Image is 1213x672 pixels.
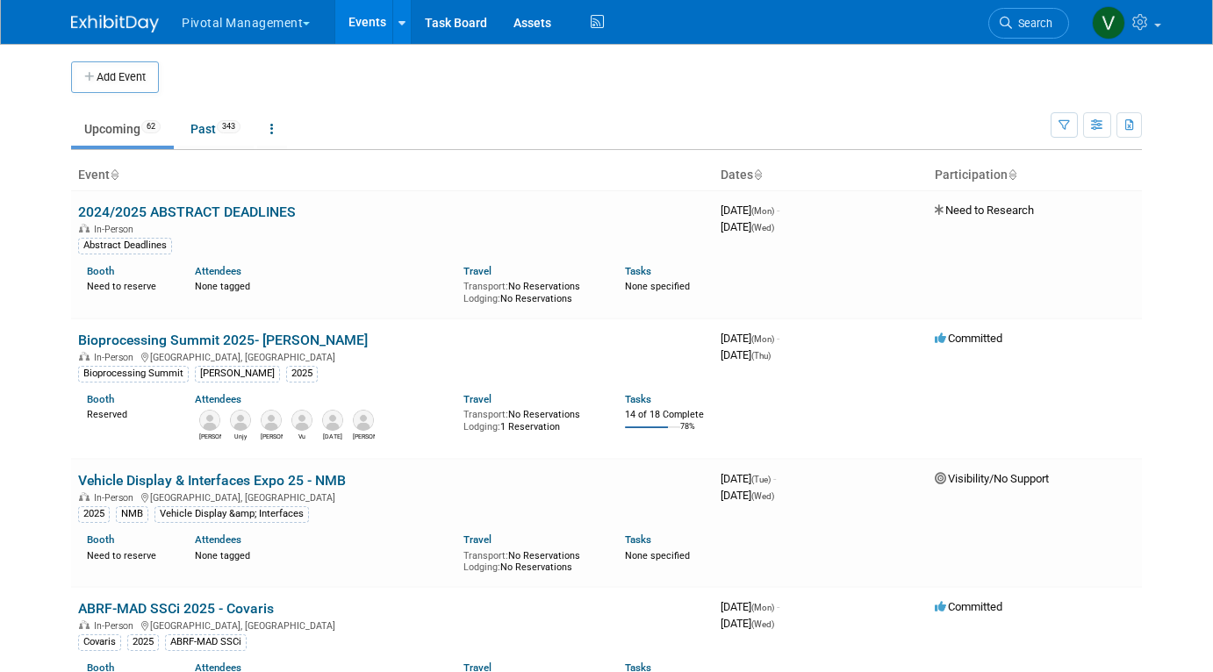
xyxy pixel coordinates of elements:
[79,492,90,501] img: In-Person Event
[721,204,779,217] span: [DATE]
[177,112,254,146] a: Past343
[87,265,114,277] a: Booth
[928,161,1142,190] th: Participation
[71,61,159,93] button: Add Event
[463,533,492,546] a: Travel
[78,366,189,382] div: Bioprocessing Summit
[935,472,1049,485] span: Visibility/No Support
[935,204,1034,217] span: Need to Research
[935,332,1002,345] span: Committed
[753,168,762,182] a: Sort by Start Date
[721,617,774,630] span: [DATE]
[1092,6,1125,39] img: Valerie Weld
[94,620,139,632] span: In-Person
[87,405,169,421] div: Reserved
[261,410,282,431] img: Traci Haddock
[625,265,651,277] a: Tasks
[777,204,779,217] span: -
[195,547,451,562] div: None tagged
[230,431,252,441] div: Unjy Park
[463,293,500,304] span: Lodging:
[261,431,283,441] div: Traci Haddock
[988,8,1069,39] a: Search
[751,351,771,361] span: (Thu)
[777,332,779,345] span: -
[1008,168,1016,182] a: Sort by Participation Type
[751,475,771,484] span: (Tue)
[777,600,779,613] span: -
[463,550,508,561] span: Transport:
[1012,17,1052,30] span: Search
[721,348,771,361] span: [DATE]
[195,533,241,546] a: Attendees
[78,472,346,489] a: Vehicle Display & Interfaces Expo 25 - NMB
[625,550,690,561] span: None specified
[751,206,774,216] span: (Mon)
[353,431,375,441] div: Kevin LeShane
[87,277,169,293] div: Need to reserve
[71,161,714,190] th: Event
[353,410,374,431] img: Kevin LeShane
[322,431,344,441] div: Raja Srinivas
[199,431,221,441] div: Omar El-Ghouch
[773,472,776,485] span: -
[79,224,90,232] img: In-Person Event
[110,168,118,182] a: Sort by Event Name
[78,600,274,617] a: ABRF-MAD SSCi 2025 - Covaris
[680,422,695,446] td: 78%
[721,220,774,233] span: [DATE]
[165,634,247,650] div: ABRF-MAD SSCi
[463,281,508,292] span: Transport:
[79,620,90,629] img: In-Person Event
[87,547,169,562] div: Need to reserve
[463,547,599,574] div: No Reservations No Reservations
[751,223,774,232] span: (Wed)
[94,492,139,504] span: In-Person
[463,405,599,433] div: No Reservations 1 Reservation
[935,600,1002,613] span: Committed
[79,352,90,361] img: In-Person Event
[751,491,774,501] span: (Wed)
[625,393,651,405] a: Tasks
[195,366,280,382] div: [PERSON_NAME]
[625,409,707,421] div: 14 of 18 Complete
[721,489,774,502] span: [DATE]
[195,277,451,293] div: None tagged
[714,161,928,190] th: Dates
[721,600,779,613] span: [DATE]
[78,634,121,650] div: Covaris
[71,15,159,32] img: ExhibitDay
[87,393,114,405] a: Booth
[116,506,148,522] div: NMB
[195,265,241,277] a: Attendees
[141,120,161,133] span: 62
[751,334,774,344] span: (Mon)
[291,431,313,441] div: Vu Nguyen
[217,120,240,133] span: 343
[463,561,500,573] span: Lodging:
[721,332,779,345] span: [DATE]
[291,410,312,431] img: Vu Nguyen
[463,265,492,277] a: Travel
[78,618,707,632] div: [GEOGRAPHIC_DATA], [GEOGRAPHIC_DATA]
[625,281,690,292] span: None specified
[230,410,251,431] img: Unjy Park
[94,224,139,235] span: In-Person
[751,619,774,629] span: (Wed)
[463,421,500,433] span: Lodging:
[322,410,343,431] img: Raja Srinivas
[751,603,774,612] span: (Mon)
[94,352,139,363] span: In-Person
[463,393,492,405] a: Travel
[78,238,172,254] div: Abstract Deadlines
[721,472,776,485] span: [DATE]
[286,366,318,382] div: 2025
[78,349,707,363] div: [GEOGRAPHIC_DATA], [GEOGRAPHIC_DATA]
[199,410,220,431] img: Omar El-Ghouch
[127,634,159,650] div: 2025
[625,533,651,546] a: Tasks
[71,112,174,146] a: Upcoming62
[154,506,309,522] div: Vehicle Display &amp; Interfaces
[78,490,707,504] div: [GEOGRAPHIC_DATA], [GEOGRAPHIC_DATA]
[463,409,508,420] span: Transport:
